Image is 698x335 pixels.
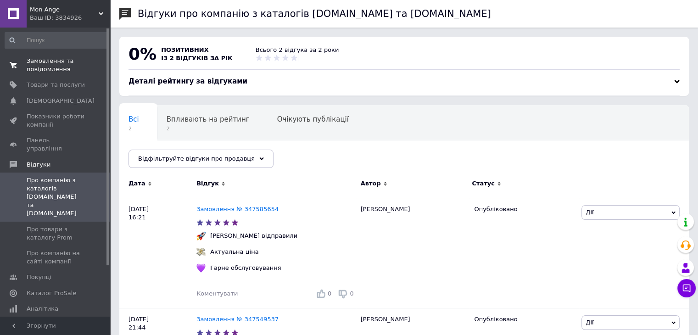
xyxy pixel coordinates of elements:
div: Коментувати [196,290,238,298]
span: 2 [167,125,250,132]
span: [DEMOGRAPHIC_DATA] [27,97,95,105]
span: Про товари з каталогу Prom [27,225,85,242]
button: Чат з покупцем [677,279,696,297]
img: :money_with_wings: [196,247,206,257]
div: [PERSON_NAME] відправили [208,232,300,240]
span: Про компанію з каталогів [DOMAIN_NAME] та [DOMAIN_NAME] [27,176,85,218]
span: Про компанію на сайті компанії [27,249,85,266]
span: Впливають на рейтинг [167,115,250,123]
span: Mon Ange [30,6,99,14]
span: Опубліковані без комен... [128,150,222,158]
span: Очікують публікації [277,115,349,123]
div: Ваш ID: 3834926 [30,14,110,22]
span: Відгуки [27,161,50,169]
div: Актуальна ціна [208,248,261,256]
span: Дії [586,319,593,326]
span: Всі [128,115,139,123]
div: [DATE] 16:21 [119,198,196,308]
span: Товари та послуги [27,81,85,89]
span: позитивних [161,46,209,53]
span: Автор [361,179,381,188]
div: Гарне обслуговування [208,264,283,272]
span: 0% [128,45,156,63]
span: Покупці [27,273,51,281]
div: Деталі рейтингу за відгуками [128,77,680,86]
span: Статус [472,179,495,188]
img: :purple_heart: [196,263,206,273]
img: :rocket: [196,231,206,240]
a: Замовлення № 347549537 [196,316,279,323]
span: Деталі рейтингу за відгуками [128,77,247,85]
div: [PERSON_NAME] [356,198,470,308]
div: Опубліковано [474,205,575,213]
input: Пошук [5,32,108,49]
span: Замовлення та повідомлення [27,57,85,73]
span: 0 [350,290,353,297]
span: Відфільтруйте відгуки про продавця [138,155,255,162]
div: Всього 2 відгука за 2 роки [256,46,339,54]
div: Опубліковані без коментаря [119,140,240,175]
h1: Відгуки про компанію з каталогів [DOMAIN_NAME] та [DOMAIN_NAME] [138,8,491,19]
span: із 2 відгуків за рік [161,55,233,61]
span: Каталог ProSale [27,289,76,297]
a: Замовлення № 347585654 [196,206,279,212]
span: Коментувати [196,290,238,297]
span: Аналітика [27,305,58,313]
span: 2 [128,125,139,132]
span: Дії [586,209,593,216]
span: Відгук [196,179,219,188]
span: Показники роботи компанії [27,112,85,129]
span: Панель управління [27,136,85,153]
span: Дата [128,179,145,188]
div: Опубліковано [474,315,575,324]
span: 0 [328,290,331,297]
